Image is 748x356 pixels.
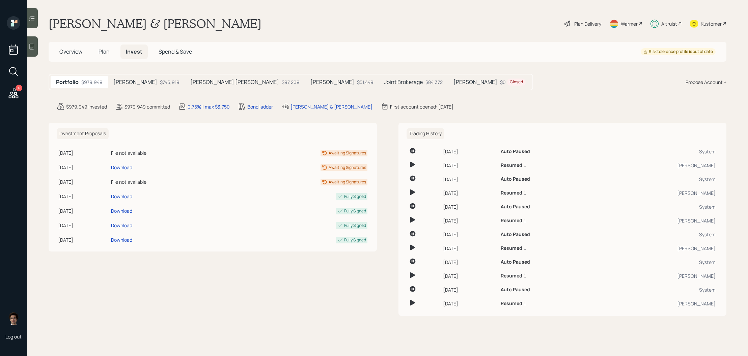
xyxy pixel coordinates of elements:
[111,207,132,214] div: Download
[643,49,713,55] div: Risk tolerance profile is out of date
[443,259,495,266] div: [DATE]
[390,103,453,110] div: First account opened: [DATE]
[443,272,495,279] div: [DATE]
[598,217,716,224] div: [PERSON_NAME]
[344,194,366,200] div: Fully Signed
[598,300,716,307] div: [PERSON_NAME]
[598,162,716,169] div: [PERSON_NAME]
[99,48,110,55] span: Plan
[621,20,638,27] div: Warmer
[443,245,495,252] div: [DATE]
[501,218,522,224] h6: Resumed
[188,103,230,110] div: 0.75% | max $3,750
[190,79,279,85] h5: [PERSON_NAME] [PERSON_NAME]
[58,236,108,243] div: [DATE]
[443,231,495,238] div: [DATE]
[58,164,108,171] div: [DATE]
[58,149,108,156] div: [DATE]
[159,48,192,55] span: Spend & Save
[701,20,722,27] div: Kustomer
[598,272,716,279] div: [PERSON_NAME]
[425,79,443,86] div: $84,372
[282,79,300,86] div: $97,209
[501,204,530,210] h6: Auto Paused
[247,103,273,110] div: Bond ladder
[510,79,523,85] div: Closed
[16,85,22,91] div: 17
[111,178,221,185] div: File not available
[501,190,522,196] h6: Resumed
[598,259,716,266] div: System
[501,301,522,306] h6: Resumed
[160,79,179,86] div: $746,919
[453,79,497,85] h5: [PERSON_NAME]
[598,189,716,197] div: [PERSON_NAME]
[5,333,22,340] div: Log out
[344,237,366,243] div: Fully Signed
[443,189,495,197] div: [DATE]
[598,286,716,293] div: System
[501,162,522,168] h6: Resumed
[384,79,423,85] h5: Joint Brokerage
[58,178,108,185] div: [DATE]
[501,273,522,279] h6: Resumed
[290,103,372,110] div: [PERSON_NAME] & [PERSON_NAME]
[56,79,79,85] h5: Portfolio
[443,148,495,155] div: [DATE]
[58,193,108,200] div: [DATE]
[344,208,366,214] div: Fully Signed
[357,79,373,86] div: $51,449
[111,164,132,171] div: Download
[329,165,366,171] div: Awaiting Signatures
[443,162,495,169] div: [DATE]
[344,222,366,229] div: Fully Signed
[329,179,366,185] div: Awaiting Signatures
[126,48,142,55] span: Invest
[66,103,107,110] div: $979,949 invested
[574,20,601,27] div: Plan Delivery
[59,48,82,55] span: Overview
[111,149,221,156] div: File not available
[501,176,530,182] h6: Auto Paused
[111,193,132,200] div: Download
[501,232,530,237] h6: Auto Paused
[501,287,530,293] h6: Auto Paused
[49,16,261,31] h1: [PERSON_NAME] & [PERSON_NAME]
[598,203,716,210] div: System
[310,79,354,85] h5: [PERSON_NAME]
[598,231,716,238] div: System
[501,259,530,265] h6: Auto Paused
[113,79,157,85] h5: [PERSON_NAME]
[598,176,716,183] div: System
[443,203,495,210] div: [DATE]
[500,79,526,86] div: $0
[598,245,716,252] div: [PERSON_NAME]
[57,128,109,139] h6: Investment Proposals
[58,207,108,214] div: [DATE]
[443,217,495,224] div: [DATE]
[661,20,677,27] div: Altruist
[443,300,495,307] div: [DATE]
[501,245,522,251] h6: Resumed
[111,236,132,243] div: Download
[124,103,170,110] div: $979,949 committed
[501,149,530,154] h6: Auto Paused
[111,222,132,229] div: Download
[598,148,716,155] div: System
[407,128,444,139] h6: Trading History
[329,150,366,156] div: Awaiting Signatures
[443,176,495,183] div: [DATE]
[81,79,103,86] div: $979,949
[7,312,20,325] img: harrison-schaefer-headshot-2.png
[58,222,108,229] div: [DATE]
[686,79,726,86] div: Propose Account +
[443,286,495,293] div: [DATE]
